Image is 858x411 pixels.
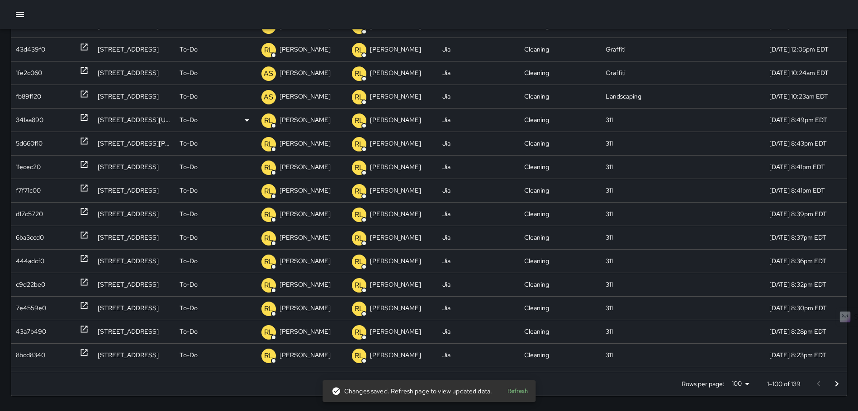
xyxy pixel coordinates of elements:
[601,38,683,61] div: Graffiti
[16,156,41,179] div: 11ecec20
[355,350,364,361] p: RL
[370,109,421,132] p: [PERSON_NAME]
[601,249,683,273] div: 311
[180,203,198,226] p: To-Do
[520,343,602,367] div: Cleaning
[520,38,602,61] div: Cleaning
[16,61,42,85] div: 1fe2c060
[601,202,683,226] div: 311
[93,155,175,179] div: 53 M Street Northeast
[16,226,44,249] div: 6ba3ccd0
[370,250,421,273] p: [PERSON_NAME]
[16,85,41,108] div: fb89f120
[93,85,175,108] div: 921 2nd Street Northeast
[438,132,520,155] div: Jia
[16,132,43,155] div: 5d660f10
[180,156,198,179] p: To-Do
[765,273,847,296] div: 10/4/2025, 8:32pm EDT
[180,61,198,85] p: To-Do
[93,343,175,367] div: 1050 First Street Northeast
[93,108,175,132] div: 1 Florida Avenue Northeast
[16,344,45,367] div: 8bcd8340
[355,256,364,267] p: RL
[264,45,273,56] p: RL
[355,186,364,197] p: RL
[280,367,331,390] p: [PERSON_NAME]
[520,179,602,202] div: Cleaning
[280,132,331,155] p: [PERSON_NAME]
[370,156,421,179] p: [PERSON_NAME]
[765,179,847,202] div: 10/4/2025, 8:41pm EDT
[264,139,273,150] p: RL
[601,296,683,320] div: 311
[264,327,273,338] p: RL
[765,155,847,179] div: 10/4/2025, 8:41pm EDT
[438,202,520,226] div: Jia
[438,38,520,61] div: Jia
[93,38,175,61] div: 1246 3rd Street Northeast
[767,379,801,388] p: 1–100 of 139
[438,179,520,202] div: Jia
[16,203,43,226] div: d17c5720
[264,256,273,267] p: RL
[180,85,198,108] p: To-Do
[355,209,364,220] p: RL
[16,38,45,61] div: 43d439f0
[93,367,175,390] div: 1100 First Street Northeast
[93,179,175,202] div: 53 M Street Northeast
[280,156,331,179] p: [PERSON_NAME]
[370,297,421,320] p: [PERSON_NAME]
[264,303,273,314] p: RL
[180,109,198,132] p: To-Do
[264,68,273,79] p: AS
[16,179,41,202] div: f7f71c00
[280,273,331,296] p: [PERSON_NAME]
[370,179,421,202] p: [PERSON_NAME]
[180,367,198,390] p: To-Do
[438,367,520,390] div: Jia
[520,296,602,320] div: Cleaning
[601,108,683,132] div: 311
[355,233,364,244] p: RL
[264,162,273,173] p: RL
[16,273,45,296] div: c9d22be0
[180,38,198,61] p: To-Do
[601,226,683,249] div: 311
[370,203,421,226] p: [PERSON_NAME]
[370,85,421,108] p: [PERSON_NAME]
[264,92,273,103] p: AS
[601,320,683,343] div: 311
[765,202,847,226] div: 10/4/2025, 8:39pm EDT
[520,273,602,296] div: Cleaning
[180,226,198,249] p: To-Do
[438,155,520,179] div: Jia
[765,249,847,273] div: 10/4/2025, 8:36pm EDT
[280,85,331,108] p: [PERSON_NAME]
[16,297,46,320] div: 7e4559e0
[93,273,175,296] div: 1111 North Capitol Street Northeast
[180,297,198,320] p: To-Do
[765,367,847,390] div: 10/4/2025, 8:21pm EDT
[828,375,846,393] button: Go to next page
[765,320,847,343] div: 10/4/2025, 8:28pm EDT
[93,296,175,320] div: 1050 First Street Northeast
[520,249,602,273] div: Cleaning
[332,383,492,399] div: Changes saved. Refresh page to view updated data.
[765,38,847,61] div: 10/6/2025, 12:05pm EDT
[765,85,847,108] div: 10/6/2025, 10:23am EDT
[264,233,273,244] p: RL
[16,109,43,132] div: 341aa890
[16,250,44,273] div: 444adcf0
[370,132,421,155] p: [PERSON_NAME]
[765,296,847,320] div: 10/4/2025, 8:30pm EDT
[520,85,602,108] div: Cleaning
[520,108,602,132] div: Cleaning
[438,61,520,85] div: Jia
[601,367,683,390] div: 311
[280,203,331,226] p: [PERSON_NAME]
[520,320,602,343] div: Cleaning
[264,280,273,291] p: RL
[601,132,683,155] div: 311
[280,250,331,273] p: [PERSON_NAME]
[765,132,847,155] div: 10/4/2025, 8:43pm EDT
